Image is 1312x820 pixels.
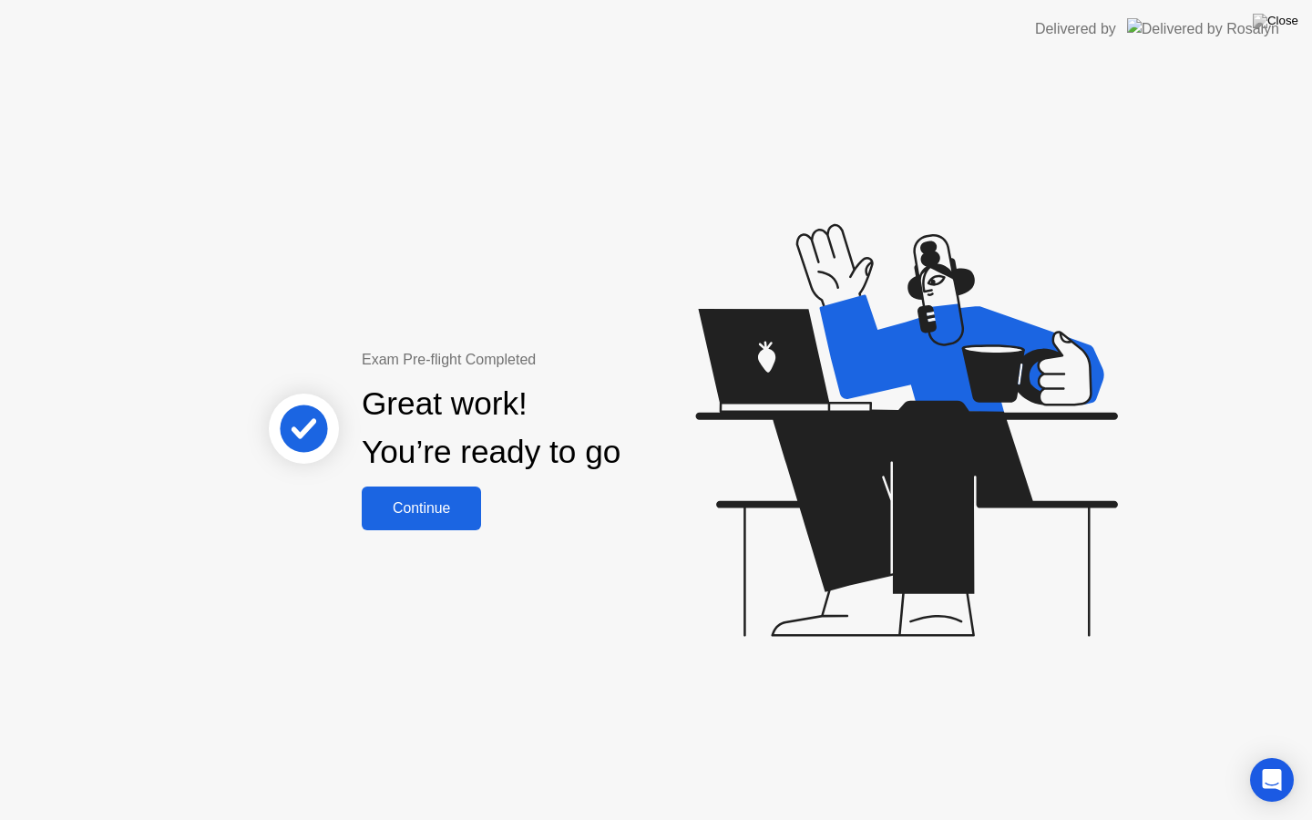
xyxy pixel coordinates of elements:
button: Continue [362,487,481,530]
div: Exam Pre-flight Completed [362,349,738,371]
div: Continue [367,500,476,517]
div: Great work! You’re ready to go [362,380,620,477]
img: Close [1253,14,1298,28]
div: Open Intercom Messenger [1250,758,1294,802]
img: Delivered by Rosalyn [1127,18,1279,39]
div: Delivered by [1035,18,1116,40]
